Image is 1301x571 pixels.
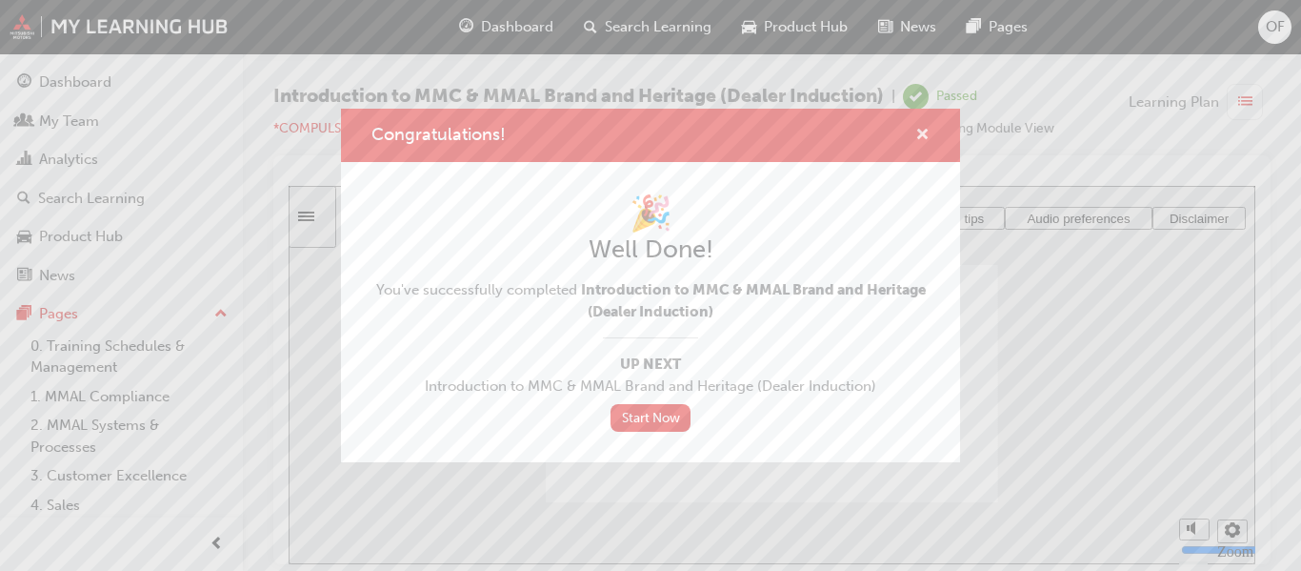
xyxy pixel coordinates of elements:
button: Disclaimer [864,21,957,44]
h1: 🎉 [371,193,930,235]
span: Congratulations! [371,124,506,145]
button: Navigation tips [591,21,716,44]
span: Up Next [371,354,930,376]
button: Mute (Ctrl+Alt+M) [891,333,921,355]
label: Zoom to fit [929,357,965,408]
button: Audio preferences [716,21,864,44]
span: You've successfully completed [371,279,930,322]
span: Navigation tips [612,26,695,40]
button: Settings [929,334,959,357]
span: Disclaimer [881,26,940,40]
span: Introduction to MMC & MMAL Brand and Heritage (Dealer Induction) [581,281,926,320]
h2: Well Done! [371,235,930,265]
a: Start Now [610,404,691,432]
button: cross-icon [915,124,930,148]
input: volume [892,357,1015,372]
span: Audio preferences [738,26,841,40]
span: Introduction to MMC & MMAL Brand and Heritage (Dealer Induction) [371,376,930,398]
span: cross-icon [915,128,930,145]
div: Congratulations! [341,109,960,463]
div: misc controls [881,316,957,378]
